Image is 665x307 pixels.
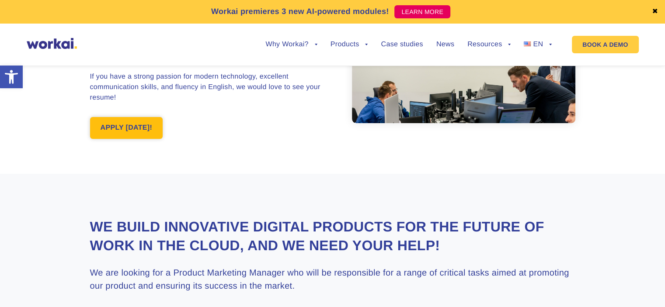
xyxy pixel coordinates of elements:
[90,72,333,103] p: If you have a strong passion for modern technology, excellent communication skills, and fluency i...
[90,117,163,139] a: APPLY [DATE]!
[467,41,511,48] a: Resources
[224,240,265,249] a: Privacy Policy
[394,5,450,18] a: LEARN MORE
[652,8,658,15] a: ✖
[436,41,454,48] a: News
[331,41,368,48] a: Products
[572,36,638,53] a: BOOK A DEMO
[2,166,407,199] span: I hereby consent to the processing of my personal data of a special category contained in my appl...
[211,6,389,17] p: Workai premieres 3 new AI-powered modules!
[265,41,317,48] a: Why Workai?
[2,121,395,145] span: I hereby consent to the processing of the personal data I have provided during the recruitment pr...
[90,266,575,293] h3: We are looking for a Product Marketing Manager who will be responsible for a range of critical ta...
[90,217,575,255] h2: We build innovative digital products for the future of work in the Cloud, and we need your help!
[381,41,423,48] a: Case studies
[205,36,275,45] span: Mobile phone number
[533,41,543,48] span: EN
[2,167,8,173] input: I hereby consent to the processing of my personal data of a special category contained in my appl...
[2,122,8,128] input: I hereby consent to the processing of the personal data I have provided during the recruitment pr...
